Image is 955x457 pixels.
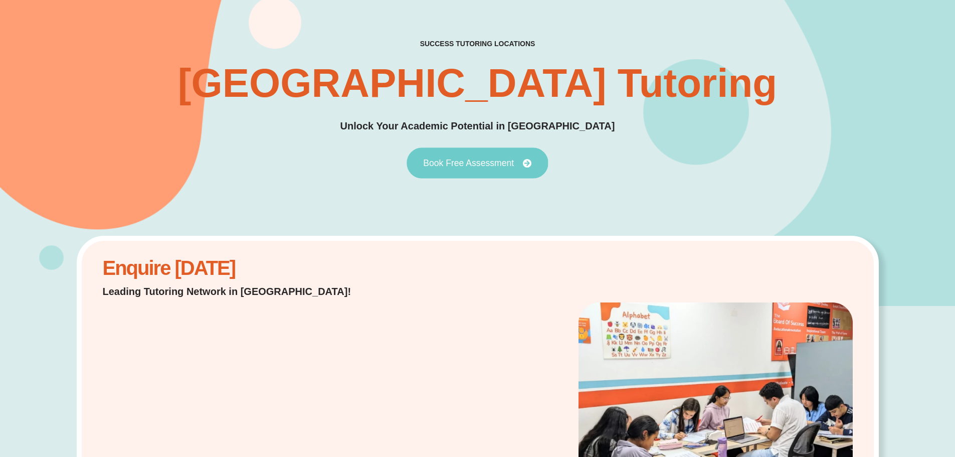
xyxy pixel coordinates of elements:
a: Book Free Assessment [407,147,548,179]
p: Leading Tutoring Network in [GEOGRAPHIC_DATA]! [103,284,377,298]
span: Book Free Assessment [423,159,514,168]
h2: success tutoring locations [420,39,535,48]
iframe: Chat Widget [905,409,955,457]
h2: Unlock Your Academic Potential in [GEOGRAPHIC_DATA] [340,118,615,134]
h2: [GEOGRAPHIC_DATA] Tutoring [178,63,777,103]
h2: Enquire [DATE] [103,262,377,274]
